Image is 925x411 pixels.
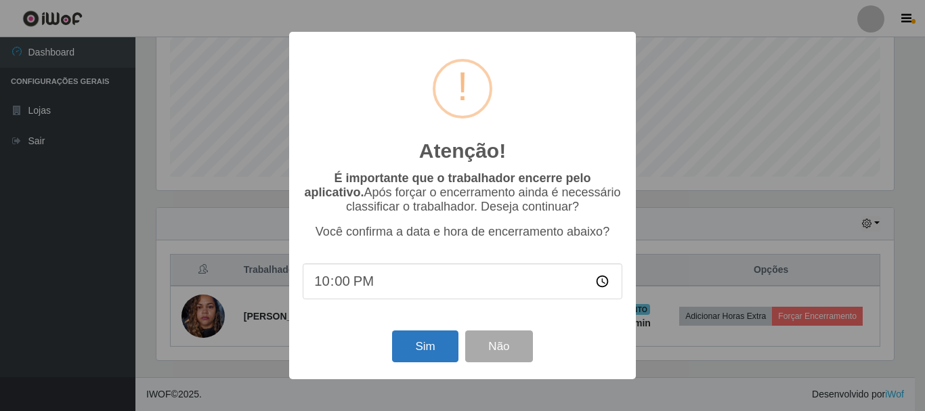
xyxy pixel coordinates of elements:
[303,225,622,239] p: Você confirma a data e hora de encerramento abaixo?
[419,139,506,163] h2: Atenção!
[304,171,590,199] b: É importante que o trabalhador encerre pelo aplicativo.
[465,330,532,362] button: Não
[303,171,622,214] p: Após forçar o encerramento ainda é necessário classificar o trabalhador. Deseja continuar?
[392,330,458,362] button: Sim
